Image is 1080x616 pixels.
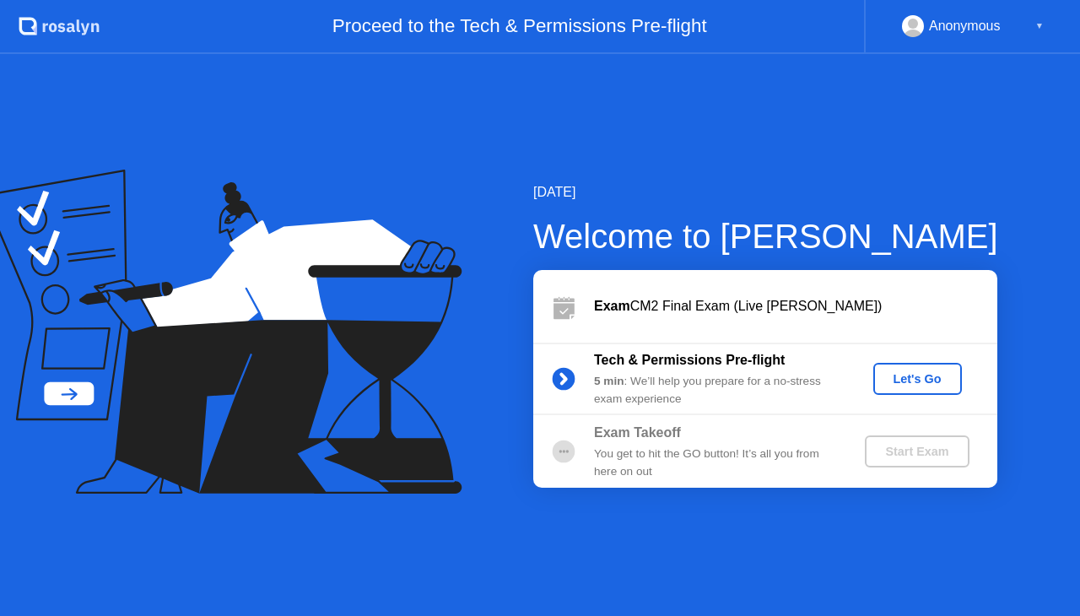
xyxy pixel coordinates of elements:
[594,296,997,316] div: CM2 Final Exam (Live [PERSON_NAME])
[533,182,998,203] div: [DATE]
[594,299,630,313] b: Exam
[594,375,624,387] b: 5 min
[533,211,998,262] div: Welcome to [PERSON_NAME]
[865,435,969,467] button: Start Exam
[594,353,785,367] b: Tech & Permissions Pre-flight
[880,372,955,386] div: Let's Go
[594,425,681,440] b: Exam Takeoff
[873,363,962,395] button: Let's Go
[929,15,1001,37] div: Anonymous
[1035,15,1044,37] div: ▼
[594,446,837,480] div: You get to hit the GO button! It’s all you from here on out
[872,445,962,458] div: Start Exam
[594,373,837,408] div: : We’ll help you prepare for a no-stress exam experience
